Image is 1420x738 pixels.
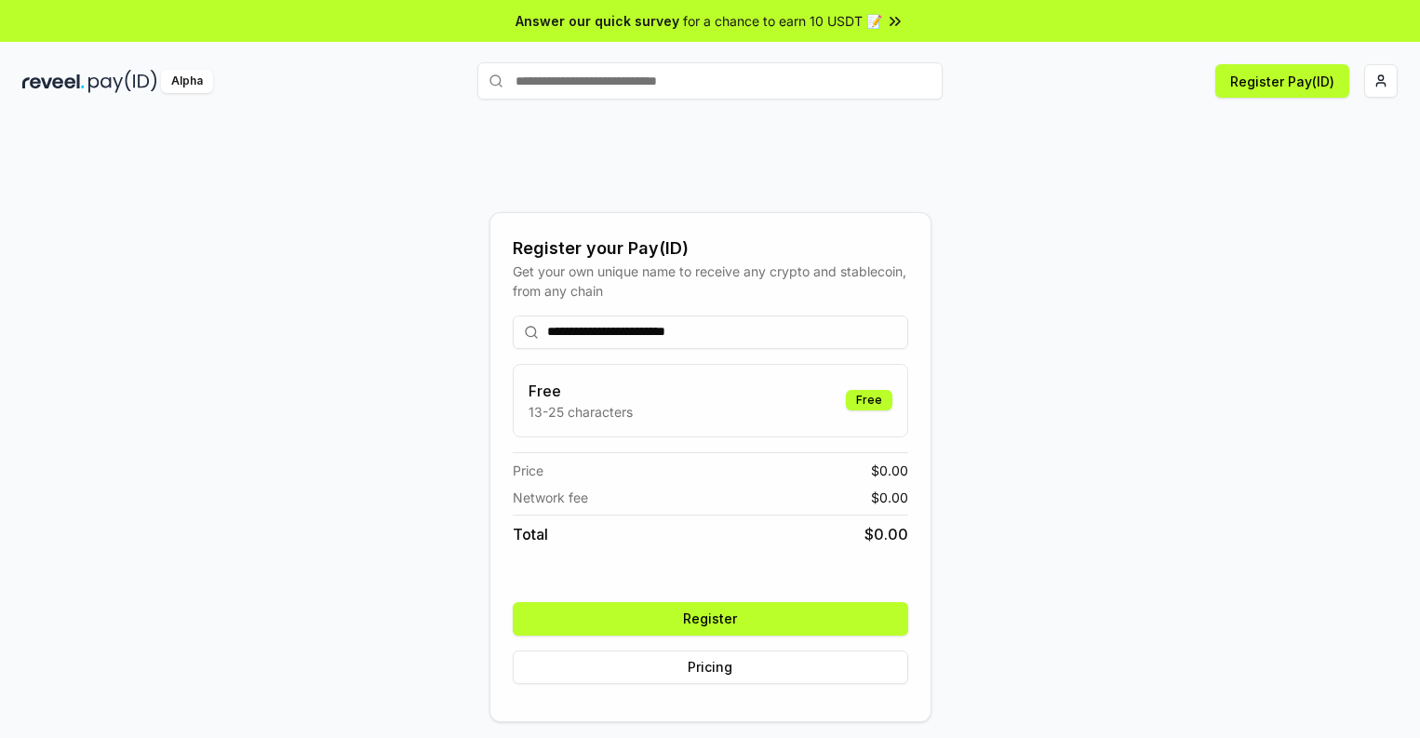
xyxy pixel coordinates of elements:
[513,262,908,301] div: Get your own unique name to receive any crypto and stablecoin, from any chain
[513,488,588,507] span: Network fee
[513,602,908,636] button: Register
[513,461,543,480] span: Price
[513,523,548,545] span: Total
[516,11,679,31] span: Answer our quick survey
[22,70,85,93] img: reveel_dark
[871,461,908,480] span: $ 0.00
[864,523,908,545] span: $ 0.00
[88,70,157,93] img: pay_id
[1215,64,1349,98] button: Register Pay(ID)
[161,70,213,93] div: Alpha
[871,488,908,507] span: $ 0.00
[529,402,633,422] p: 13-25 characters
[529,380,633,402] h3: Free
[846,390,892,410] div: Free
[683,11,882,31] span: for a chance to earn 10 USDT 📝
[513,235,908,262] div: Register your Pay(ID)
[513,651,908,684] button: Pricing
